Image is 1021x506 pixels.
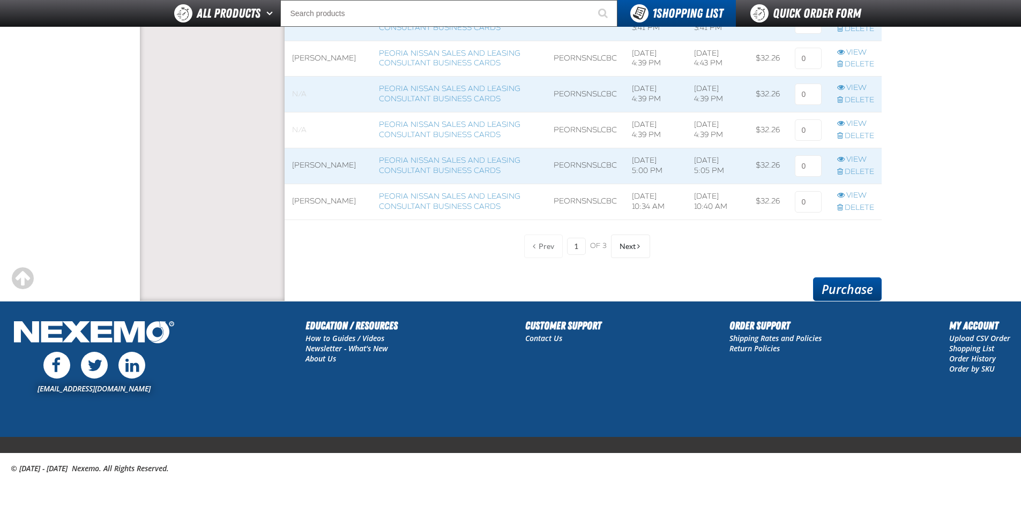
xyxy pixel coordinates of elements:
td: [PERSON_NAME] [285,184,371,220]
a: Peoria Nissan Sales and Leasing Consultant Business Cards [379,49,520,68]
a: Delete row action [837,95,874,105]
td: PEORNSNSLCBC [546,112,624,148]
td: [DATE] 4:39 PM [624,112,687,148]
a: View row action [837,119,874,129]
td: $32.26 [748,41,787,77]
td: [PERSON_NAME] [285,41,371,77]
h2: Education / Resources [305,318,398,334]
td: Blank [285,112,371,148]
a: Newsletter - What's New [305,343,388,353]
a: Contact Us [525,333,562,343]
a: View row action [837,48,874,58]
h2: My Account [949,318,1010,334]
input: 0 [795,48,822,69]
td: [DATE] 4:39 PM [687,112,748,148]
td: PEORNSNSLCBC [546,77,624,112]
td: [DATE] 10:40 AM [687,184,748,220]
strong: 1 [652,6,657,21]
button: Next Page [611,235,650,258]
td: $32.26 [748,184,787,220]
td: Blank [285,77,371,112]
img: Nexemo Logo [11,318,177,349]
a: Peoria Nissan Sales and Leasing Consultant Business Cards [379,84,520,103]
td: [DATE] 4:39 PM [687,77,748,112]
td: $32.26 [748,77,787,112]
a: View row action [837,155,874,165]
h2: Order Support [729,318,822,334]
a: Shipping Rates and Policies [729,333,822,343]
a: Order History [949,353,996,364]
td: [DATE] 4:43 PM [687,41,748,77]
td: $32.26 [748,148,787,184]
h2: Customer Support [525,318,601,334]
td: PEORNSNSLCBC [546,184,624,220]
a: Shopping List [949,343,994,353]
a: Peoria Nissan Sales and Leasing Consultant Business Cards [379,192,520,211]
td: [DATE] 4:39 PM [624,77,687,112]
a: Delete row action [837,131,874,141]
a: [EMAIL_ADDRESS][DOMAIN_NAME] [38,383,151,394]
td: $32.26 [748,112,787,148]
a: View row action [837,83,874,93]
a: About Us [305,353,336,364]
a: Delete row action [837,24,874,34]
input: 0 [795,119,822,141]
a: Delete row action [837,203,874,213]
td: PEORNSNSLCBC [546,148,624,184]
a: Delete row action [837,167,874,177]
td: [DATE] 5:00 PM [624,148,687,184]
td: PEORNSNSLCBC [546,41,624,77]
a: Order by SKU [949,364,995,374]
a: Delete row action [837,59,874,70]
td: [DATE] 4:39 PM [624,41,687,77]
span: All Products [197,4,260,23]
input: Current page number [567,238,586,255]
a: Purchase [813,277,882,301]
a: How to Guides / Videos [305,333,384,343]
td: [PERSON_NAME] [285,148,371,184]
input: 0 [795,191,822,213]
div: Scroll to the top [11,267,34,290]
a: Peoria Nissan Sales and Leasing Consultant Business Cards [379,120,520,139]
td: [DATE] 10:34 AM [624,184,687,220]
a: View row action [837,191,874,201]
input: 0 [795,84,822,105]
span: Next Page [620,242,636,251]
span: of 3 [590,241,607,251]
a: Peoria Nissan Sales and Leasing Consultant Business Cards [379,156,520,175]
a: Upload CSV Order [949,333,1010,343]
a: Peoria Nissan Sales and Leasing Consultant Business Cards [379,13,520,32]
input: 0 [795,155,822,177]
a: Return Policies [729,343,780,353]
td: [DATE] 5:05 PM [687,148,748,184]
span: Shopping List [652,6,723,21]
